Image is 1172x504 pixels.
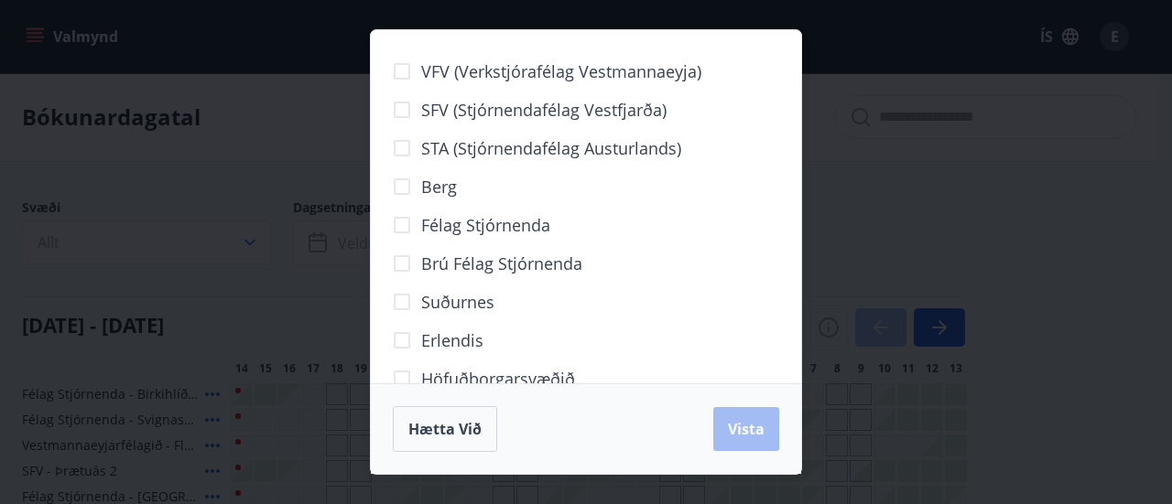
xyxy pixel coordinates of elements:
button: Hætta við [393,406,497,452]
span: Erlendis [421,328,483,352]
span: Berg [421,175,457,198]
span: VFV (Verkstjórafélag Vestmannaeyja) [421,59,701,83]
span: Brú félag stjórnenda [421,252,582,275]
span: Höfuðborgarsvæðið [421,367,575,391]
span: STA (Stjórnendafélag Austurlands) [421,136,681,160]
span: Suðurnes [421,290,494,314]
span: Hætta við [408,419,482,439]
span: Félag stjórnenda [421,213,550,237]
span: SFV (Stjórnendafélag Vestfjarða) [421,98,667,122]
